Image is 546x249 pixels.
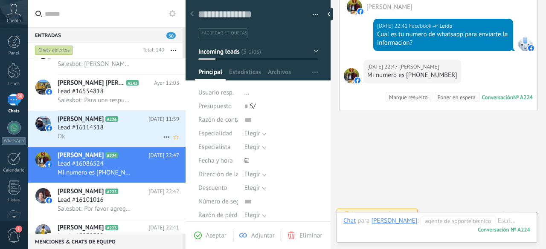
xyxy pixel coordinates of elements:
div: WhatsApp [2,137,26,145]
span: [DATE] 11:59 [148,115,179,123]
span: Especialista [198,144,230,150]
span: Elegir [244,143,260,151]
span: Ok [58,132,65,140]
span: A225 [105,189,118,194]
span: [PERSON_NAME] [PERSON_NAME] [58,79,125,87]
span: 0 [534,210,537,218]
span: 1 [15,226,22,232]
div: Usuario resp. [198,86,238,100]
div: Conversación [482,94,513,101]
div: Poner en espera [437,93,475,101]
span: ... [244,89,250,97]
span: : [417,217,418,225]
span: Elegir [244,211,260,219]
span: Facebook [409,22,432,30]
span: [DATE] 22:41 [148,223,179,232]
img: facebook-sm.svg [528,45,534,51]
span: para [357,217,369,225]
span: Ruben Isac Moreno Diaz [366,3,412,11]
span: Razón de contacto [198,117,249,123]
span: Mi numero es [PHONE_NUMBER] [58,169,132,177]
span: Salesbot: [PERSON_NAME], ¿quieres recibir novedades y promociones de la Escuela Cetim? Déjanos tu... [58,60,132,68]
div: Listas [2,197,26,203]
span: Presupuesto [198,102,232,110]
span: Estadísticas [229,68,261,80]
span: Lead #16114318 [58,123,104,132]
div: Especialidad [198,127,238,140]
button: Elegir [244,181,267,195]
span: Adjuntar [251,232,275,240]
div: Ocultar [325,8,333,20]
span: Lead #15979700 [58,232,104,240]
span: Principal [198,68,222,80]
div: Descuento [198,181,238,195]
span: 30 [16,93,23,100]
div: Cual es tu numero de whatsapp para enviarte la informacion? [377,30,509,47]
span: A223 [105,225,118,230]
span: Fecha y hora [198,157,233,164]
div: Calendario [2,168,26,173]
span: S/ [250,102,256,110]
img: facebook-sm.svg [354,77,360,83]
span: Agente de soporte técnico [425,217,486,225]
div: Marque resuelto [389,93,427,101]
span: Eliminar [299,232,322,240]
div: Entradas [28,27,183,43]
span: Número de seguro [198,198,249,205]
span: Leído [439,22,452,30]
span: Archivos [268,68,291,80]
button: Elegir [244,209,267,222]
button: Agente de soporte técnico [421,217,495,225]
span: Elegir [244,129,260,137]
div: Especialista [198,140,238,154]
a: avataricon[PERSON_NAME] [PERSON_NAME]A243Ayer 12:03Lead #16554818Salesbot: Para una respuesta más... [28,74,186,110]
a: avataricon[PERSON_NAME]A224[DATE] 22:47Lead #16086524Mi numero es [PHONE_NUMBER] [28,147,186,183]
span: Dirección de la clínica [198,171,258,177]
span: 30 [166,32,176,39]
a: avataricon[PERSON_NAME]A225[DATE] 22:42Lead #16101016Salesbot: Por favor agregarnos al whatsapp [... [28,183,186,219]
button: Elegir [244,140,267,154]
div: Razón de pérdida [198,209,238,222]
span: [DATE] 22:47 [148,151,179,160]
div: [DATE] 22:41 [377,22,409,30]
span: Elegir [244,184,260,192]
span: [PERSON_NAME] [58,187,104,196]
span: Lead #16554818 [58,87,104,96]
div: Mi numero es [PHONE_NUMBER] [367,71,457,80]
span: [PERSON_NAME] [58,115,104,123]
span: Cuenta [7,18,21,24]
div: № A224 [513,94,533,101]
div: 224 [478,226,530,233]
button: Elegir [244,127,267,140]
div: Chats abiertos [35,45,73,55]
span: Crear una [387,210,410,218]
span: #agregar etiquetas [201,30,247,36]
div: Fecha y hora [198,154,238,168]
a: avataricon[PERSON_NAME]A226[DATE] 11:59Lead #16114318Ok [28,111,186,146]
div: Ruben Isac Moreno Diaz [371,217,417,224]
div: Panel [2,51,26,56]
span: Descuento [198,185,227,191]
span: Usuario resp. [198,89,234,97]
div: Leads [2,81,26,87]
img: facebook-sm.svg [357,9,363,14]
span: Razón de pérdida [198,212,246,218]
div: Presupuesto [198,100,238,113]
span: [DATE] 22:42 [148,187,179,196]
img: icon [46,89,52,95]
span: Aceptar [206,232,227,240]
span: Ruben Isac Moreno Diaz [344,68,359,83]
div: [DATE] 22:47 [367,63,399,71]
button: Elegir [244,168,267,181]
a: Participantes:0 [502,210,537,218]
span: A226 [105,116,118,122]
div: Razón de contacto [198,113,238,127]
span: [PERSON_NAME] [58,223,104,232]
img: icon [46,197,52,203]
div: Menciones & Chats de equipo [28,234,183,249]
span: Lead #16086524 [58,160,104,168]
span: Ayer 12:03 [154,79,179,87]
span: Salesbot: Por favor agregarnos al whatsapp [PHONE_NUMBER] para darle una promocion de estudios [58,205,132,213]
div: Dirección de la clínica [198,168,238,181]
span: Facebook [517,36,533,51]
